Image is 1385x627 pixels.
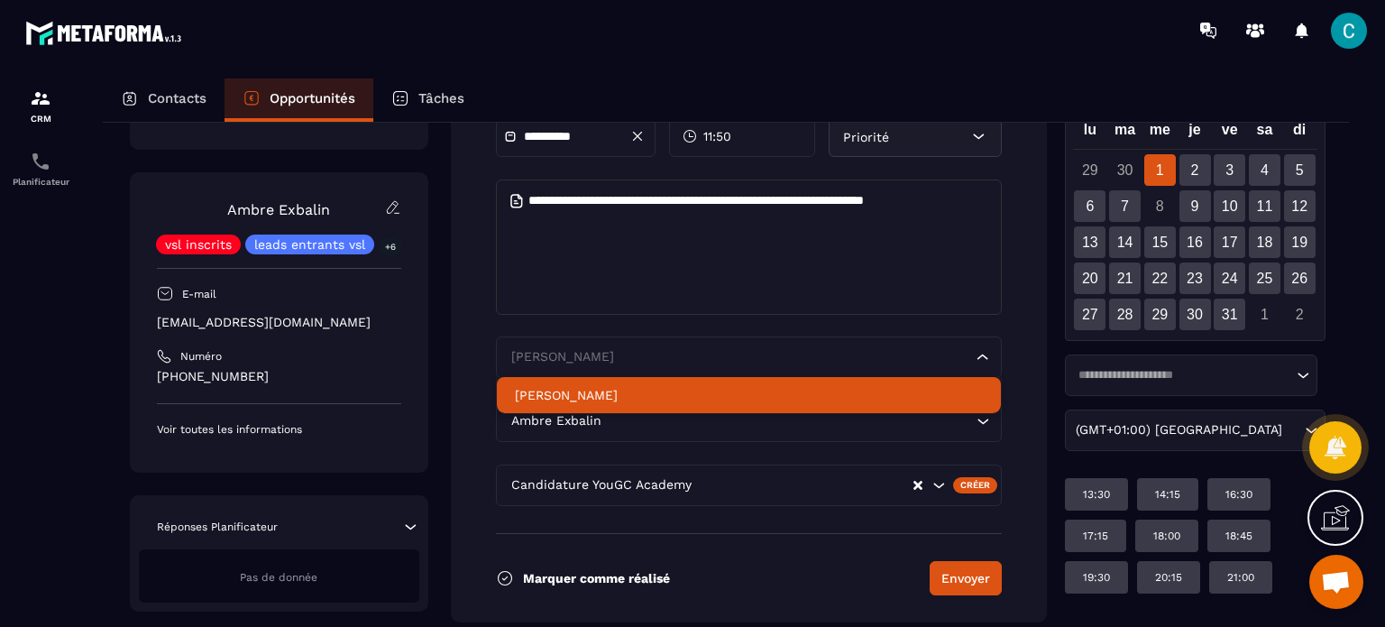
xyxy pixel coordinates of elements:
[1214,154,1245,186] div: 3
[5,177,77,187] p: Planificateur
[1083,570,1110,585] p: 19:30
[418,90,464,106] p: Tâches
[508,411,606,431] span: Ambre Exbalin
[1214,190,1245,222] div: 10
[1179,226,1211,258] div: 16
[1072,117,1107,149] div: lu
[5,114,77,124] p: CRM
[1155,487,1180,502] p: 14:15
[496,465,1002,506] div: Search for option
[1247,117,1282,149] div: sa
[227,201,330,218] a: Ambre Exbalin
[379,237,402,256] p: +6
[1153,529,1180,543] p: 18:00
[157,520,278,534] p: Réponses Planificateur
[1109,190,1141,222] div: 7
[1144,226,1176,258] div: 15
[157,422,401,437] p: Voir toutes les informations
[1072,366,1292,384] input: Search for option
[1083,529,1108,543] p: 17:15
[1309,555,1363,609] div: Ouvrir le chat
[1142,117,1178,149] div: me
[515,386,983,404] p: Célia Cazenave-Larroche
[1109,299,1141,330] div: 28
[1284,226,1316,258] div: 19
[1083,487,1110,502] p: 13:30
[30,88,51,109] img: formation
[5,137,77,200] a: schedulerschedulerPlanificateur
[1284,299,1316,330] div: 2
[1227,570,1254,585] p: 21:00
[1284,263,1316,294] div: 26
[496,337,1002,378] div: Search for option
[1214,226,1245,258] div: 17
[1155,570,1182,585] p: 20:15
[1144,263,1176,294] div: 22
[1109,226,1141,258] div: 14
[182,287,216,301] p: E-mail
[1179,263,1211,294] div: 23
[1249,154,1280,186] div: 4
[1225,529,1252,543] p: 18:45
[148,90,206,106] p: Contacts
[1214,299,1245,330] div: 31
[1249,226,1280,258] div: 18
[1074,299,1105,330] div: 27
[1179,190,1211,222] div: 9
[1074,190,1105,222] div: 6
[523,571,670,586] p: Marquer comme réalisé
[157,368,401,385] p: [PHONE_NUMBER]
[1074,154,1105,186] div: 29
[5,74,77,137] a: formationformationCRM
[913,479,922,493] button: Clear Selected
[1249,263,1280,294] div: 25
[1109,154,1141,186] div: 30
[1287,420,1300,440] input: Search for option
[165,238,232,251] p: vsl inscrits
[1065,410,1325,451] div: Search for option
[1282,117,1317,149] div: di
[1074,226,1105,258] div: 13
[1065,355,1317,396] div: Search for option
[953,477,997,493] div: Créer
[180,349,222,364] p: Numéro
[1109,263,1141,294] div: 21
[30,151,51,172] img: scheduler
[1225,487,1252,502] p: 16:30
[1073,154,1317,330] div: Calendar days
[1179,154,1211,186] div: 2
[1249,190,1280,222] div: 11
[930,561,1002,595] button: Envoyer
[1212,117,1247,149] div: ve
[1144,154,1176,186] div: 1
[1179,299,1211,330] div: 30
[270,90,355,106] p: Opportunités
[1144,299,1176,330] div: 29
[1284,154,1316,186] div: 5
[696,475,913,495] input: Search for option
[25,16,188,50] img: logo
[1178,117,1213,149] div: je
[508,347,972,367] input: Search for option
[373,78,482,122] a: Tâches
[1074,263,1105,294] div: 20
[1284,190,1316,222] div: 12
[1073,117,1317,330] div: Calendar wrapper
[157,314,401,331] p: [EMAIL_ADDRESS][DOMAIN_NAME]
[103,78,225,122] a: Contacts
[1072,420,1287,440] span: (GMT+01:00) [GEOGRAPHIC_DATA]
[240,571,317,584] span: Pas de donnée
[508,475,696,495] span: Candidature YouGC Academy
[703,127,731,145] span: 11:50
[254,238,365,251] p: leads entrants vsl
[225,78,373,122] a: Opportunités
[1144,190,1176,222] div: 8
[1214,263,1245,294] div: 24
[843,130,889,144] span: Priorité
[1249,299,1280,330] div: 1
[496,401,1002,442] div: Search for option
[606,411,972,431] input: Search for option
[1107,117,1142,149] div: ma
